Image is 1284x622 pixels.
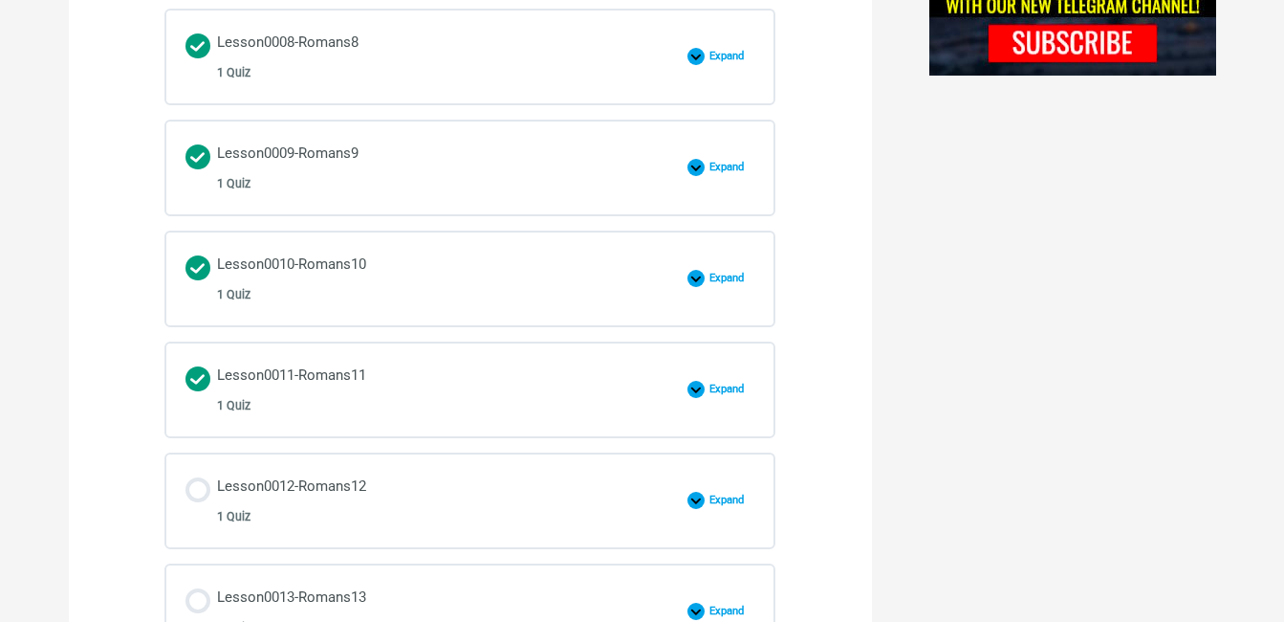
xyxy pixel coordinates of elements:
span: 1 Quiz [217,177,250,190]
button: Expand [687,381,755,398]
div: Completed [185,33,210,58]
span: Expand [705,50,755,63]
span: 1 Quiz [217,288,250,301]
span: Expand [705,605,755,618]
span: 1 Quiz [217,66,250,79]
a: Completed Lesson0008-Romans8 1 Quiz [185,30,677,84]
div: Lesson0010-Romans10 [217,252,366,306]
span: Expand [705,383,755,396]
a: Not started Lesson0012-Romans12 1 Quiz [185,474,677,528]
div: Lesson0008-Romans8 [217,30,359,84]
div: Lesson0009-Romans9 [217,141,359,195]
button: Expand [687,492,755,509]
div: Lesson0011-Romans11 [217,363,366,417]
span: 1 Quiz [217,510,250,523]
a: Completed Lesson0009-Romans9 1 Quiz [185,141,677,195]
div: Completed [185,255,210,280]
div: Not started [185,478,210,502]
span: Expand [705,161,755,174]
button: Expand [687,48,755,65]
div: Lesson0012-Romans12 [217,474,366,528]
a: Completed Lesson0011-Romans11 1 Quiz [185,363,677,417]
span: Expand [705,494,755,507]
a: Completed Lesson0010-Romans10 1 Quiz [185,252,677,306]
button: Expand [687,603,755,620]
div: Completed [185,367,210,391]
div: Completed [185,144,210,169]
span: 1 Quiz [217,399,250,412]
div: Not started [185,589,210,613]
span: Expand [705,272,755,285]
button: Expand [687,159,755,176]
button: Expand [687,270,755,287]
